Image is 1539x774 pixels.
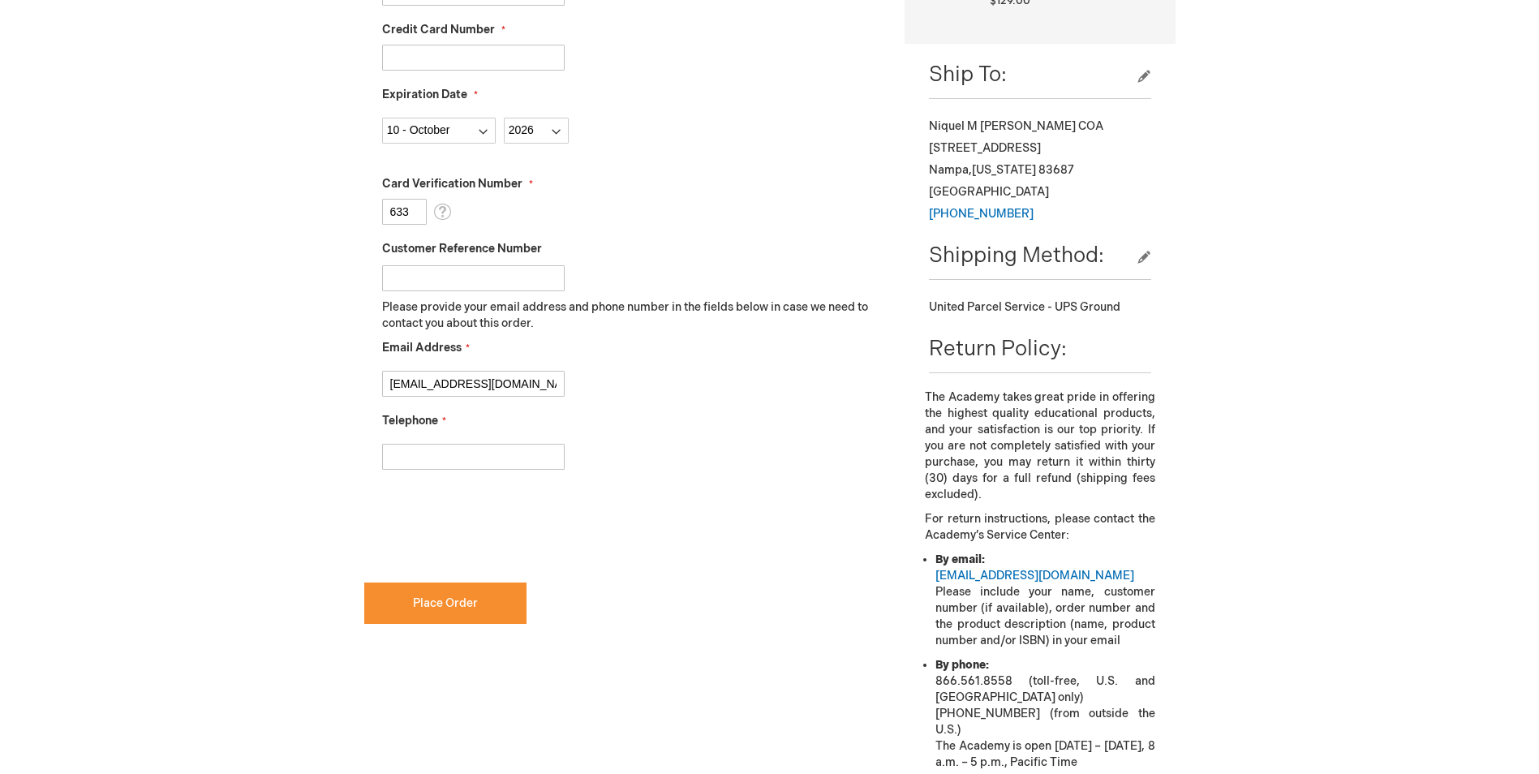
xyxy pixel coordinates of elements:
[382,299,881,332] p: Please provide your email address and phone number in the fields below in case we need to contact...
[929,243,1104,269] span: Shipping Method:
[935,552,1154,649] li: Please include your name, customer number (if available), order number and the product descriptio...
[382,199,427,225] input: Card Verification Number
[935,553,985,566] strong: By email:
[382,414,438,428] span: Telephone
[929,62,1007,88] span: Ship To:
[382,341,462,355] span: Email Address
[929,115,1150,225] div: Niquel M [PERSON_NAME] COA [STREET_ADDRESS] Nampa , 83687 [GEOGRAPHIC_DATA]
[935,658,989,672] strong: By phone:
[364,496,611,559] iframe: reCAPTCHA
[929,337,1067,362] span: Return Policy:
[929,300,1120,314] span: United Parcel Service - UPS Ground
[413,596,478,610] span: Place Order
[925,511,1154,544] p: For return instructions, please contact the Academy’s Service Center:
[935,569,1134,583] a: [EMAIL_ADDRESS][DOMAIN_NAME]
[972,163,1036,177] span: [US_STATE]
[382,23,495,37] span: Credit Card Number
[382,88,467,101] span: Expiration Date
[925,389,1154,503] p: The Academy takes great pride in offering the highest quality educational products, and your sati...
[382,242,542,256] span: Customer Reference Number
[364,583,527,624] button: Place Order
[935,657,1154,771] li: 866.561.8558 (toll-free, U.S. and [GEOGRAPHIC_DATA] only) [PHONE_NUMBER] (from outside the U.S.) ...
[382,45,565,71] input: Credit Card Number
[382,177,522,191] span: Card Verification Number
[929,207,1034,221] a: [PHONE_NUMBER]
